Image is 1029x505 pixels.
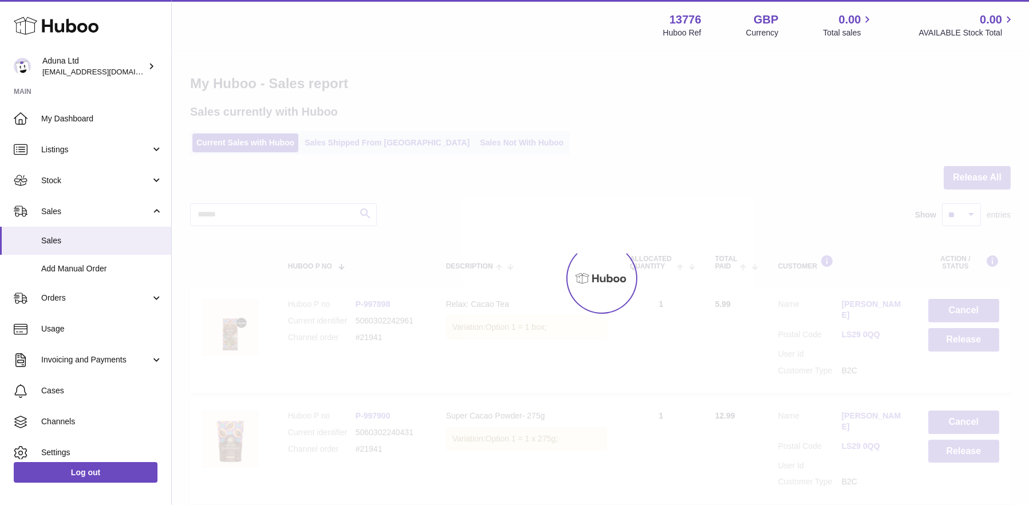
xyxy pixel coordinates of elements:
span: Add Manual Order [41,263,163,274]
span: Total sales [823,27,874,38]
span: Cases [41,385,163,396]
span: Settings [41,447,163,458]
span: Channels [41,416,163,427]
span: My Dashboard [41,113,163,124]
span: Usage [41,323,163,334]
img: foyin.fagbemi@aduna.com [14,58,31,75]
span: Sales [41,235,163,246]
strong: 13776 [669,12,701,27]
span: 0.00 [839,12,861,27]
span: Invoicing and Payments [41,354,151,365]
span: AVAILABLE Stock Total [918,27,1015,38]
a: 0.00 AVAILABLE Stock Total [918,12,1015,38]
div: Aduna Ltd [42,56,145,77]
strong: GBP [754,12,778,27]
div: Huboo Ref [663,27,701,38]
span: 0.00 [980,12,1002,27]
span: Orders [41,293,151,303]
a: 0.00 Total sales [823,12,874,38]
span: Stock [41,175,151,186]
span: Listings [41,144,151,155]
span: [EMAIL_ADDRESS][DOMAIN_NAME] [42,67,168,76]
a: Log out [14,462,157,483]
div: Currency [746,27,779,38]
span: Sales [41,206,151,217]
